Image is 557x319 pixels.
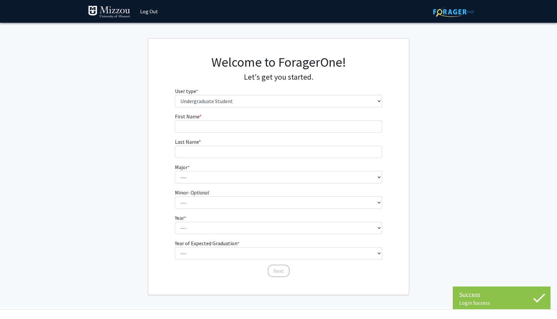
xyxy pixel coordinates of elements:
img: University of Missouri Logo [88,6,130,19]
div: Login Success [459,299,544,306]
span: Last Name [175,139,199,145]
button: Next [268,265,290,277]
label: Major [175,163,190,171]
label: Year of Expected Graduation [175,239,239,247]
label: Year [175,214,186,222]
i: - Optional [188,189,209,196]
img: ForagerOne Logo [433,7,474,17]
h4: Let's get you started. [175,73,382,82]
label: Minor [175,189,209,196]
span: First Name [175,113,199,120]
div: Success [459,290,544,299]
iframe: Chat [5,290,28,314]
label: User type [175,87,198,95]
h1: Welcome to ForagerOne! [175,54,382,70]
